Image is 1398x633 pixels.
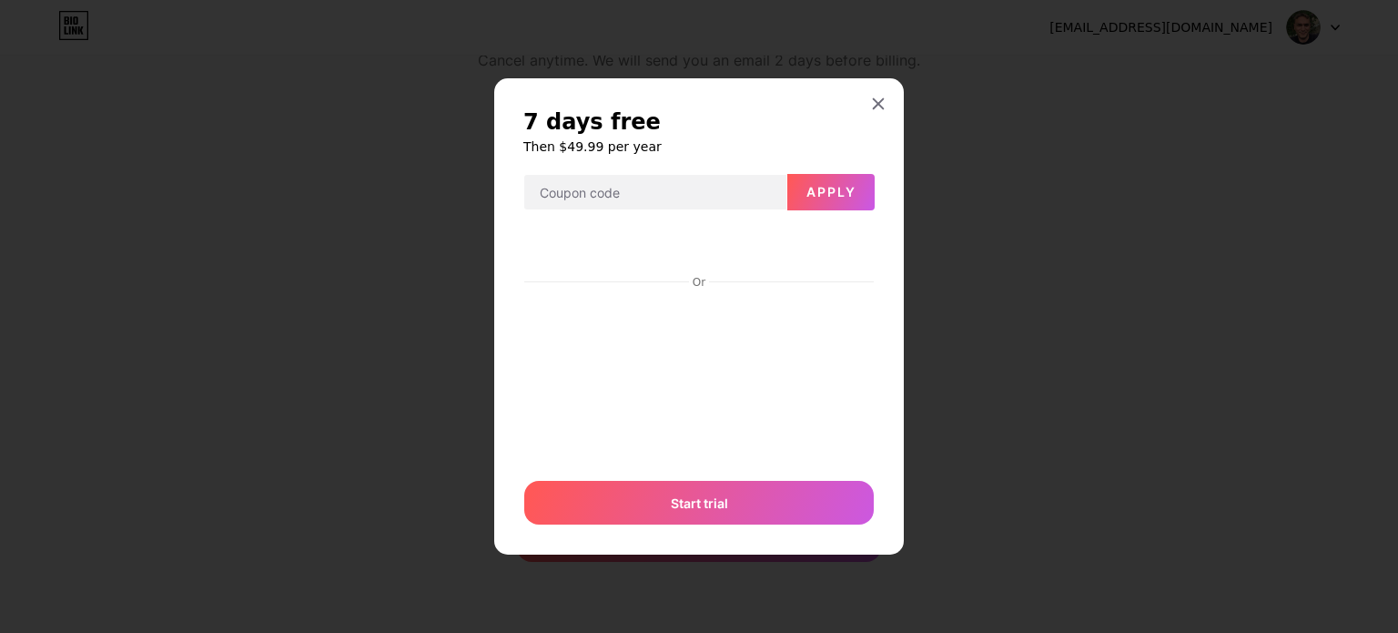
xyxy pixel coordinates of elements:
input: Coupon code [524,175,786,211]
div: Or [689,275,709,290]
span: 7 days free [523,107,661,137]
button: Apply [787,174,875,210]
iframe: Secure payment input frame [521,291,877,463]
h6: Then $49.99 per year [523,138,875,156]
span: Start trial [671,494,728,513]
span: Apply [806,184,856,199]
iframe: Secure payment button frame [524,226,874,270]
